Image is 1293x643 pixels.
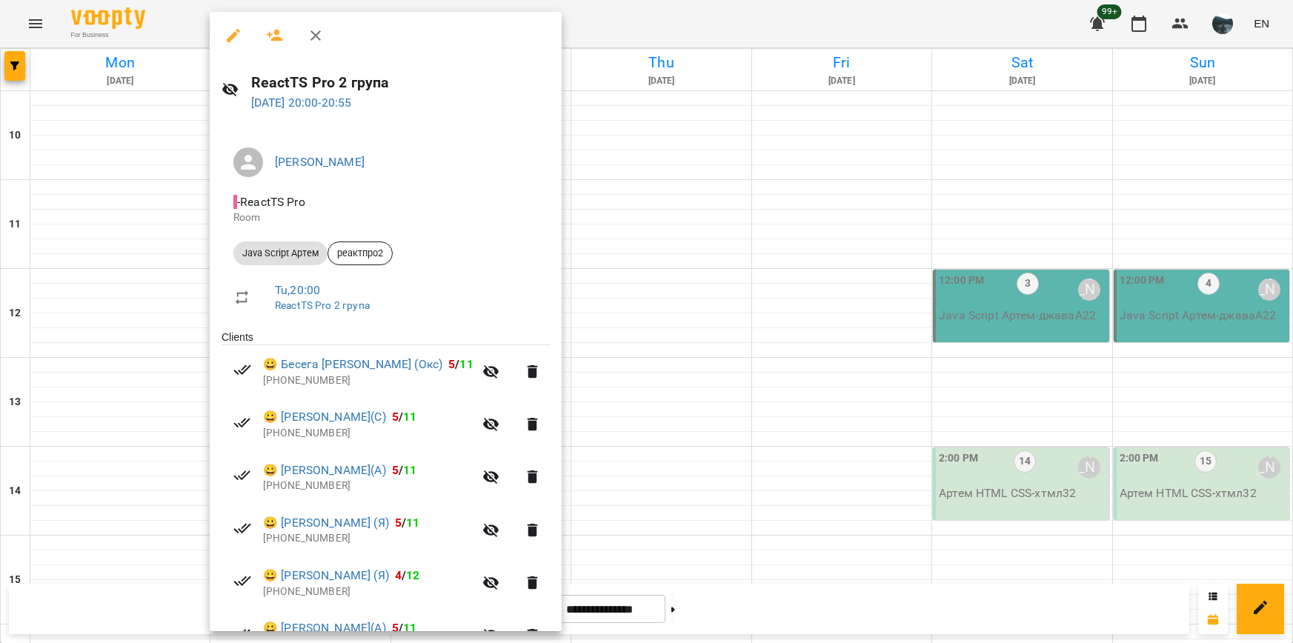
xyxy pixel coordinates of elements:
a: 😀 [PERSON_NAME](С) [263,408,386,426]
span: - ReactTS Pro [233,195,308,209]
b: / [448,357,473,371]
a: 😀 [PERSON_NAME](А) [263,462,386,479]
span: 11 [459,357,473,371]
span: 5 [392,410,399,424]
a: 😀 [PERSON_NAME] (Я) [263,567,389,584]
b: / [392,621,417,635]
a: Tu , 20:00 [275,283,320,297]
p: [PHONE_NUMBER] [263,426,473,441]
span: 12 [406,568,419,582]
a: 😀 [PERSON_NAME] (Я) [263,514,389,532]
span: 5 [395,516,402,530]
svg: Paid [233,361,251,379]
span: 4 [395,568,402,582]
svg: Paid [233,625,251,643]
p: [PHONE_NUMBER] [263,373,473,388]
h6: ReactTS Pro 2 група [251,71,551,94]
b: / [392,410,417,424]
span: 11 [403,463,416,477]
span: Java Script Артем [233,247,328,260]
a: 😀 [PERSON_NAME](А) [263,619,386,637]
span: 11 [403,410,416,424]
a: [PERSON_NAME] [275,155,365,169]
a: [DATE] 20:00-20:55 [251,96,352,110]
span: 5 [448,357,455,371]
svg: Paid [233,519,251,537]
svg: Paid [233,572,251,590]
p: [PHONE_NUMBER] [263,584,473,599]
span: 5 [392,463,399,477]
p: [PHONE_NUMBER] [263,479,473,493]
p: [PHONE_NUMBER] [263,531,473,546]
span: 5 [392,621,399,635]
svg: Paid [233,414,251,432]
span: 11 [406,516,419,530]
div: реактпро2 [328,241,393,265]
span: 11 [403,621,416,635]
a: 😀 Бесега [PERSON_NAME] (Окс) [263,356,442,373]
b: / [392,463,417,477]
b: / [395,516,420,530]
svg: Paid [233,467,251,484]
b: / [395,568,420,582]
span: реактпро2 [328,247,392,260]
p: Room [233,210,538,225]
a: ReactTS Pro 2 група [275,299,370,311]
